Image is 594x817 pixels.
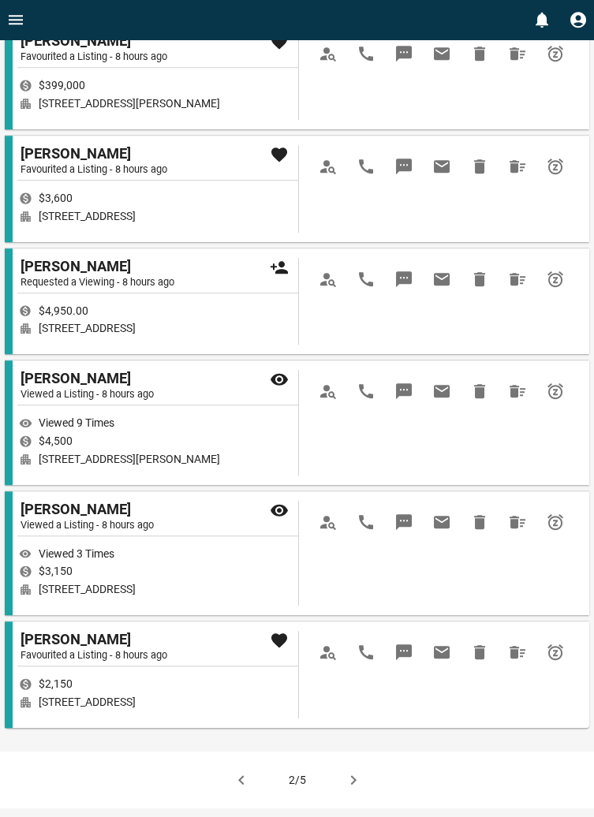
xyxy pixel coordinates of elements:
span: Hide [461,633,499,671]
div: [PERSON_NAME]Viewed a Listing - 8 hours agoViewed 3 Times$3,150[STREET_ADDRESS] [17,501,298,606]
span: Snooze [536,147,574,185]
span: Snooze [536,503,574,541]
span: Hide All from Katty Li [499,147,536,185]
span: Call [347,503,385,541]
div: [PERSON_NAME]Viewed a Listing - 8 hours agoViewed 9 Times$4,500[STREET_ADDRESS][PERSON_NAME] [17,370,298,475]
div: [PERSON_NAME]Favourited a Listing - 8 hours ago$3,600[STREET_ADDRESS]View ProfileCallMessageEmail... [5,136,589,242]
span: Snooze [536,35,574,73]
span: Call [347,260,385,298]
span: Hide [461,35,499,73]
span: Message [385,35,423,73]
div: [PERSON_NAME]Requested a Viewing - 8 hours ago$4,950.00[STREET_ADDRESS] [17,258,298,345]
span: [STREET_ADDRESS][PERSON_NAME] [32,97,226,110]
span: Call [347,372,385,410]
span: Email [423,35,461,73]
span: View Profile [309,372,347,410]
span: [STREET_ADDRESS] [32,583,142,596]
span: [PERSON_NAME] [21,501,154,517]
span: $4,500 [32,435,79,448]
span: Message [385,633,423,671]
span: [STREET_ADDRESS][PERSON_NAME] [32,453,226,466]
span: Message [385,260,423,298]
span: Viewed 9 Times [32,416,121,430]
span: View Profile [309,260,347,298]
span: Favourited a Listing - 8 hours ago [21,163,167,175]
span: View Profile [309,35,347,73]
span: Favourited a Listing - 8 hours ago [21,50,167,62]
span: Snooze [536,372,574,410]
span: Viewed 3 Times [32,547,121,561]
span: Call [347,147,385,185]
div: [PERSON_NAME]Favourited a Listing - 8 hours ago$399,000[STREET_ADDRESS][PERSON_NAME]View ProfileC... [5,23,589,129]
span: Message [385,372,423,410]
span: View Profile [309,147,347,185]
span: Email [423,260,461,298]
span: $399,000 [32,79,92,92]
span: View Profile [309,503,347,541]
div: [PERSON_NAME]Favourited a Listing - 8 hours ago$2,150[STREET_ADDRESS]View ProfileCallMessageEmail... [5,621,589,728]
span: [STREET_ADDRESS] [32,696,142,709]
span: Viewed a Listing - 8 hours ago [21,519,154,531]
span: Hide All from Katty Li [499,503,536,541]
span: $4,950.00 [32,304,95,318]
span: Favourited a Listing - 8 hours ago [21,649,167,661]
span: Email [423,372,461,410]
span: View Profile [309,633,347,671]
div: [PERSON_NAME]Favourited a Listing - 8 hours ago$2,150[STREET_ADDRESS] [17,631,298,718]
span: [PERSON_NAME] [21,258,174,274]
div: 2/5 [289,774,306,786]
span: Requested a Viewing - 8 hours ago [21,276,174,288]
div: [PERSON_NAME]Favourited a Listing - 8 hours ago$399,000[STREET_ADDRESS][PERSON_NAME] [17,32,298,120]
span: Viewed a Listing - 8 hours ago [21,388,154,400]
span: $2,150 [32,677,79,691]
span: Email [423,633,461,671]
span: Hide All from Mila Nunes [499,372,536,410]
span: $3,600 [32,192,79,205]
span: Hide [461,503,499,541]
button: Profile [562,4,594,35]
span: [STREET_ADDRESS] [32,322,142,335]
span: Snooze [536,633,574,671]
span: [PERSON_NAME] [21,145,167,162]
span: [PERSON_NAME] [21,631,167,647]
span: Hide [461,372,499,410]
span: Hide All from Yigit Yargic [499,260,536,298]
span: [PERSON_NAME] [21,32,167,49]
span: [PERSON_NAME] [21,370,154,386]
div: [PERSON_NAME]Viewed a Listing - 8 hours agoViewed 9 Times$4,500[STREET_ADDRESS][PERSON_NAME]View ... [5,360,589,484]
span: Message [385,147,423,185]
span: Hide [461,147,499,185]
span: $3,150 [32,565,79,578]
div: [PERSON_NAME]Favourited a Listing - 8 hours ago$3,600[STREET_ADDRESS] [17,145,298,233]
span: Email [423,503,461,541]
span: Message [385,503,423,541]
span: Snooze [536,260,574,298]
div: [PERSON_NAME]Requested a Viewing - 8 hours ago$4,950.00[STREET_ADDRESS]View ProfileCallMessageEma... [5,248,589,355]
span: Email [423,147,461,185]
span: Call [347,35,385,73]
span: Hide [461,260,499,298]
div: [PERSON_NAME]Viewed a Listing - 8 hours agoViewed 3 Times$3,150[STREET_ADDRESS]View ProfileCallMe... [5,491,589,615]
span: Hide All from Abira Soo [499,35,536,73]
span: Hide All from Kevan Madan [499,633,536,671]
span: [STREET_ADDRESS] [32,210,142,223]
span: Call [347,633,385,671]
